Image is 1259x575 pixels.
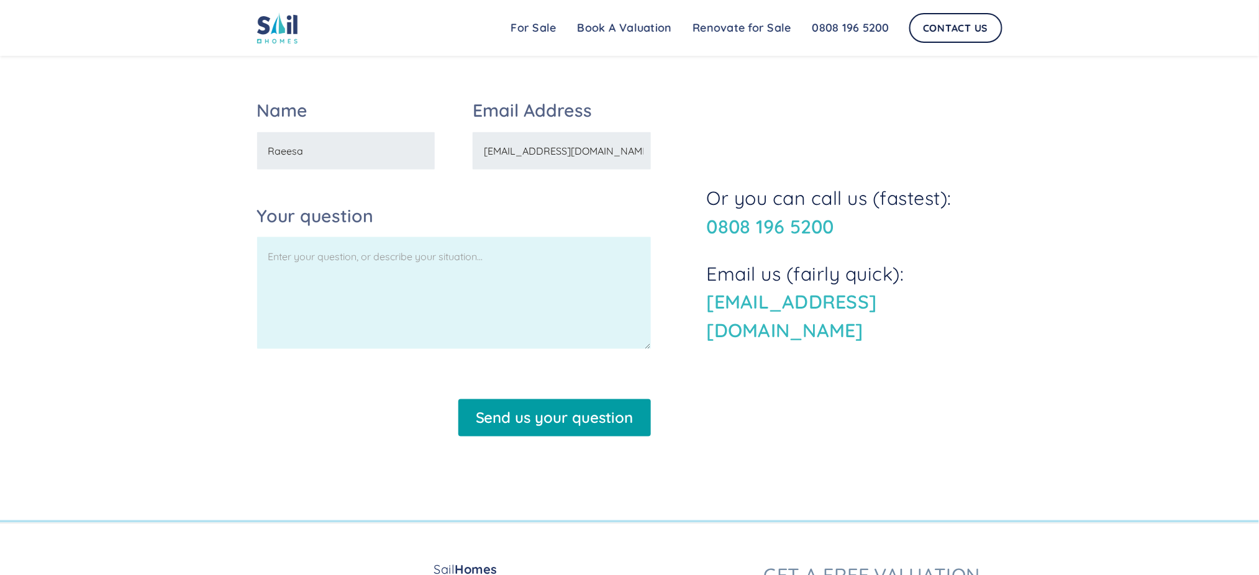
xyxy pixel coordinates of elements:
img: sail home logo colored [257,12,298,43]
label: Name [257,102,435,119]
input: Your full name... [257,132,435,170]
a: Contact Us [909,13,1002,43]
p: Or you can call us (fastest): [707,184,1002,241]
a: Renovate for Sale [683,16,802,40]
a: [EMAIL_ADDRESS][DOMAIN_NAME] [707,290,877,342]
label: Your question [257,207,651,225]
a: 0808 196 5200 [707,215,834,238]
input: Send us your question [458,399,651,437]
p: Email us (fairly quick): [707,260,1002,345]
a: 0808 196 5200 [802,16,900,40]
label: Email Address [473,102,651,119]
a: For Sale [501,16,567,40]
form: Email Form [257,102,651,437]
a: Book A Valuation [567,16,683,40]
input: Your email... [473,132,651,170]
